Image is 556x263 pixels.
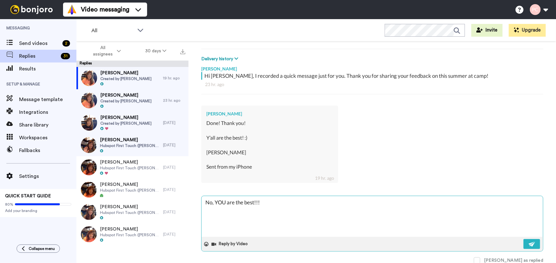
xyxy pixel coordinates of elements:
img: 64973241-93bd-4f89-a386-b1a82b647212-thumb.jpg [81,137,97,153]
span: Share library [19,121,76,129]
div: 2 [62,40,70,47]
button: Invite [471,24,503,37]
button: Reply by Video [211,239,250,249]
span: Hubspot First Touch ([PERSON_NAME]) [100,165,160,171]
span: Created by [PERSON_NAME] [100,121,152,126]
span: Hubspot First Touch ([PERSON_NAME]) [100,210,160,215]
span: Send videos [19,40,60,47]
span: [PERSON_NAME] [100,92,152,99]
a: [PERSON_NAME]Hubspot First Touch ([PERSON_NAME])[DATE] [76,179,189,201]
img: export.svg [180,49,185,54]
span: Created by [PERSON_NAME] [100,99,152,104]
span: All [91,27,134,34]
span: All assignees [90,45,116,57]
img: 380df80e-bc05-4242-808a-43e29c1831f5-thumb.jpg [81,226,97,242]
span: Workspaces [19,134,76,142]
img: send-white.svg [529,242,536,247]
span: Hubspot First Touch ([PERSON_NAME]) [100,188,160,193]
span: [PERSON_NAME] [100,137,160,143]
div: Hi [PERSON_NAME], I recorded a quick message just for you. Thank you for sharing your feedback on... [204,72,542,80]
span: Hubspot First Touch ([PERSON_NAME]) [100,232,160,237]
div: 19 hr. ago [163,76,185,81]
span: [PERSON_NAME] [100,114,152,121]
div: Done! Thank you! Y’all are the best! :) [PERSON_NAME] Sent from my iPhone [206,120,333,178]
span: Integrations [19,108,76,116]
span: Message template [19,96,76,103]
span: [PERSON_NAME] [100,181,160,188]
span: [PERSON_NAME] [100,70,152,76]
span: 80% [5,202,13,207]
span: Replies [19,52,58,60]
img: 1c6cfaa2-e0c7-4dad-b9db-c39ddd1e9c9b-thumb.jpg [81,115,97,131]
img: 32ac4ca3-bdd9-4f3f-8608-aced519daae9-thumb.jpg [81,182,97,198]
div: 23 hr. ago [163,98,185,103]
span: Hubspot First Touch ([PERSON_NAME]) [100,143,160,148]
button: Upgrade [509,24,546,37]
img: 433b72f7-1249-4862-b4a0-e0b84314b06d-thumb.jpg [81,204,97,220]
a: [PERSON_NAME]Hubspot First Touch ([PERSON_NAME])[DATE] [76,156,189,179]
button: Collapse menu [17,245,60,253]
span: QUICK START GUIDE [5,194,51,198]
span: Settings [19,172,76,180]
button: All assignees [78,42,133,60]
div: 23 hr. ago [205,81,539,88]
div: [DATE] [163,120,185,125]
a: [PERSON_NAME]Hubspot First Touch ([PERSON_NAME])[DATE] [76,201,189,223]
div: Replies [76,61,189,67]
button: 30 days [133,45,179,57]
a: [PERSON_NAME]Created by [PERSON_NAME]19 hr. ago [76,67,189,89]
img: bj-logo-header-white.svg [8,5,55,14]
div: [PERSON_NAME] [201,62,543,72]
div: [DATE] [163,209,185,215]
img: vm-color.svg [67,4,77,15]
a: [PERSON_NAME]Hubspot First Touch ([PERSON_NAME])[DATE] [76,134,189,156]
a: [PERSON_NAME]Created by [PERSON_NAME][DATE] [76,112,189,134]
span: [PERSON_NAME] [100,204,160,210]
span: Collapse menu [29,246,55,251]
span: Results [19,65,76,73]
img: ef7e4261-8d7e-43d9-9e83-91ba9838d47d-thumb.jpg [81,70,97,86]
button: Delivery history [201,55,240,62]
button: Export all results that match these filters now. [178,46,187,56]
img: b40f0710-2eff-445c-b3e8-d803c7759f1b-thumb.jpg [81,159,97,175]
div: 19 hr. ago [315,175,334,181]
div: [DATE] [163,232,185,237]
span: Add your branding [5,208,71,213]
img: f4025458-673f-40ab-837e-95c9b7a2a11c-thumb.jpg [81,92,97,108]
textarea: No, YOU are the best!!! [202,196,543,237]
span: [PERSON_NAME] [100,226,160,232]
span: Fallbacks [19,147,76,154]
span: Video messaging [81,5,129,14]
span: Created by [PERSON_NAME] [100,76,152,81]
div: [DATE] [163,142,185,148]
div: [DATE] [163,187,185,192]
div: 31 [61,53,70,59]
span: [PERSON_NAME] [100,159,160,165]
a: [PERSON_NAME]Hubspot First Touch ([PERSON_NAME])[DATE] [76,223,189,245]
div: [PERSON_NAME] [206,111,333,117]
a: [PERSON_NAME]Created by [PERSON_NAME]23 hr. ago [76,89,189,112]
div: [DATE] [163,165,185,170]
